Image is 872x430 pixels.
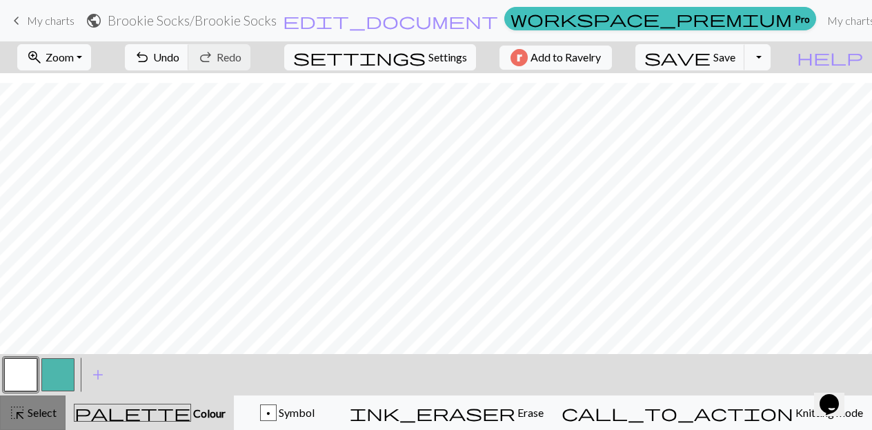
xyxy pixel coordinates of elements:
[27,14,75,27] span: My charts
[428,49,467,66] span: Settings
[26,48,43,67] span: zoom_in
[26,406,57,419] span: Select
[108,12,277,28] h2: Brookie Socks / Brookie Socks
[17,44,91,70] button: Zoom
[191,407,226,420] span: Colour
[793,406,863,419] span: Knitting mode
[341,395,553,430] button: Erase
[284,44,476,70] button: SettingsSettings
[277,406,315,419] span: Symbol
[261,405,276,422] div: p
[125,44,189,70] button: Undo
[814,375,858,416] iframe: chat widget
[66,395,234,430] button: Colour
[293,48,426,67] span: settings
[283,11,498,30] span: edit_document
[8,9,75,32] a: My charts
[713,50,735,63] span: Save
[797,48,863,67] span: help
[350,403,515,422] span: ink_eraser
[511,49,528,66] img: Ravelry
[515,406,544,419] span: Erase
[234,395,341,430] button: p Symbol
[134,48,150,67] span: undo
[46,50,74,63] span: Zoom
[531,49,601,66] span: Add to Ravelry
[153,50,179,63] span: Undo
[86,11,102,30] span: public
[75,403,190,422] span: palette
[504,7,816,30] a: Pro
[562,403,793,422] span: call_to_action
[9,403,26,422] span: highlight_alt
[499,46,612,70] button: Add to Ravelry
[644,48,711,67] span: save
[293,49,426,66] i: Settings
[90,365,106,384] span: add
[635,44,745,70] button: Save
[8,11,25,30] span: keyboard_arrow_left
[511,9,792,28] span: workspace_premium
[553,395,872,430] button: Knitting mode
